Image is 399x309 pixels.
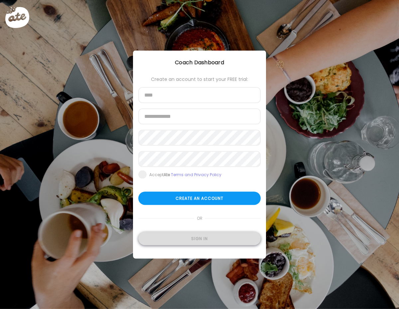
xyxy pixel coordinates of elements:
div: Create an account to start your FREE trial: [138,77,261,82]
div: Coach Dashboard [133,59,266,67]
div: Accept [149,172,221,177]
div: Create an account [138,192,261,205]
a: Terms and Privacy Policy [171,172,221,177]
b: Ate [164,172,170,177]
span: or [194,212,205,225]
div: Sign in [138,232,261,245]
